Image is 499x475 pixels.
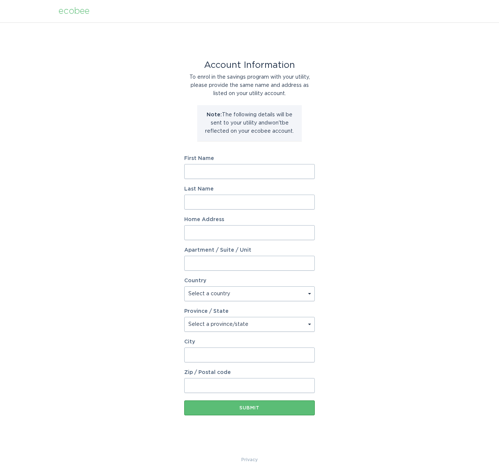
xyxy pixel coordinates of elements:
[184,156,315,161] label: First Name
[184,186,315,192] label: Last Name
[203,111,296,135] p: The following details will be sent to your utility and won't be reflected on your ecobee account.
[184,217,315,222] label: Home Address
[184,339,315,345] label: City
[184,370,315,375] label: Zip / Postal code
[59,7,90,15] div: ecobee
[184,309,229,314] label: Province / State
[188,406,311,410] div: Submit
[184,61,315,69] div: Account Information
[184,278,206,283] label: Country
[241,456,258,464] a: Privacy Policy & Terms of Use
[184,248,315,253] label: Apartment / Suite / Unit
[184,400,315,415] button: Submit
[184,73,315,98] div: To enrol in the savings program with your utility, please provide the same name and address as li...
[207,112,222,117] strong: Note:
